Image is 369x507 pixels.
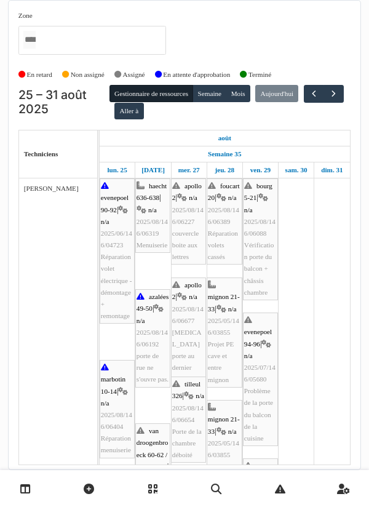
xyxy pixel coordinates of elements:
[208,182,240,201] span: foucart 20
[101,180,133,322] div: |
[244,352,253,359] span: n/a
[18,10,33,21] label: Zone
[192,85,226,102] button: Semaine
[101,375,125,394] span: marbotin 10-14
[101,230,132,249] span: 2025/06/146/04723
[282,162,311,178] a: 30 août 2025
[137,329,168,348] span: 2025/08/146/06192
[304,85,324,103] button: Précédent
[208,206,239,225] span: 2025/08/146/06389
[208,439,239,458] span: 2025/05/146/03855
[172,380,200,399] span: tilleul 326
[244,328,272,347] span: evenepoel 94-96
[114,103,143,120] button: Aller à
[172,279,205,386] div: |
[208,293,240,312] span: mignon 21-33
[172,206,204,225] span: 2025/08/146/06227
[228,305,237,313] span: n/a
[244,241,274,296] span: Vérification porte du balcon + châssis chambre
[24,185,79,192] span: [PERSON_NAME]
[137,241,167,249] span: Menuiserie
[323,85,344,103] button: Suivant
[212,162,237,178] a: 28 août 2025
[101,253,132,319] span: Réparation volet électrique - démontage + remontage
[137,182,167,201] span: haecht 636-638
[196,392,204,399] span: n/a
[101,399,109,407] span: n/a
[208,279,241,386] div: |
[109,85,193,102] button: Gestionnaire de ressources
[244,387,273,442] span: Problème de la porte du balcon de la cuisine
[172,305,204,324] span: 2025/08/146/06677
[244,218,276,237] span: 2025/08/146/06088
[205,146,244,162] a: Semaine 35
[101,218,109,225] span: n/a
[172,230,199,260] span: couvercle boite aux lettres
[137,352,169,383] span: porte de rue ne s'ouvre pas.
[101,362,133,457] div: |
[137,293,169,312] span: azalées 49-50
[244,364,276,383] span: 2025/07/146/05680
[137,180,169,251] div: |
[215,130,234,146] a: 25 août 2025
[18,88,109,117] h2: 25 – 31 août 2025
[101,434,131,453] span: Réparation menuiserie
[255,85,298,102] button: Aujourd'hui
[189,194,197,201] span: n/a
[228,428,237,435] span: n/a
[208,180,241,263] div: |
[172,428,202,458] span: Porte de la chambre déboité
[244,182,272,201] span: bourg 5-21
[172,378,205,461] div: |
[172,281,202,300] span: apollo 2
[248,70,271,80] label: Terminé
[172,180,205,263] div: |
[163,70,230,80] label: En attente d'approbation
[172,404,204,423] span: 2025/08/146/06654
[208,340,234,383] span: Projet PE cave et entre mignon
[208,317,239,336] span: 2025/05/146/03855
[172,182,202,201] span: apollo 2
[226,85,250,102] button: Mois
[27,70,52,80] label: En retard
[208,415,240,434] span: mignon 21-33
[318,162,346,178] a: 31 août 2025
[244,206,253,214] span: n/a
[172,329,202,383] span: [MEDICAL_DATA] porte au dernier étage
[24,150,58,158] span: Techniciens
[101,194,129,213] span: evenepoel 90-92
[137,291,169,386] div: |
[208,230,238,260] span: Réparation volets cassés
[244,314,277,444] div: |
[228,194,237,201] span: n/a
[123,70,145,80] label: Assigné
[247,162,274,178] a: 29 août 2025
[244,180,277,298] div: |
[137,317,145,324] span: n/a
[137,218,168,237] span: 2025/08/146/06319
[175,162,203,178] a: 27 août 2025
[138,162,168,178] a: 26 août 2025
[148,206,157,214] span: n/a
[137,427,169,470] span: van droogenbroeck 60-62 / helmet 339
[101,411,132,430] span: 2025/08/146/06404
[189,293,197,300] span: n/a
[208,463,234,506] span: Projet PE cave et entre mignon
[104,162,130,178] a: 25 août 2025
[23,31,36,49] input: Tous
[71,70,105,80] label: Non assigné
